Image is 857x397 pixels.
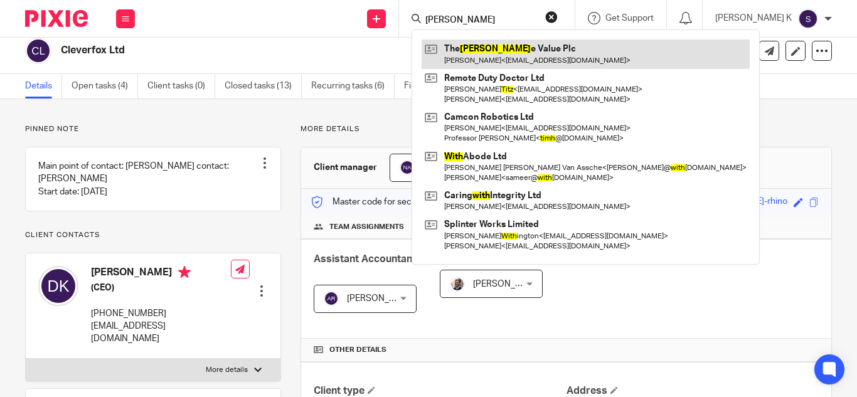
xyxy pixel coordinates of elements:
[178,266,191,278] i: Primary
[314,254,416,264] span: Assistant Accountant
[424,15,537,26] input: Search
[38,266,78,306] img: svg%3E
[347,294,416,303] span: [PERSON_NAME]
[329,222,404,232] span: Team assignments
[605,14,654,23] span: Get Support
[25,124,281,134] p: Pinned note
[147,74,215,98] a: Client tasks (0)
[72,74,138,98] a: Open tasks (4)
[798,9,818,29] img: svg%3E
[314,161,377,174] h3: Client manager
[404,74,432,98] a: Files
[324,291,339,306] img: svg%3E
[311,74,395,98] a: Recurring tasks (6)
[91,307,231,320] p: [PHONE_NUMBER]
[25,10,88,27] img: Pixie
[225,74,302,98] a: Closed tasks (13)
[715,12,792,24] p: [PERSON_NAME] K
[450,277,465,292] img: Matt%20Circle.png
[25,230,281,240] p: Client contacts
[311,196,527,208] p: Master code for secure communications and files
[25,74,62,98] a: Details
[545,11,558,23] button: Clear
[400,160,415,175] img: svg%3E
[91,266,231,282] h4: [PERSON_NAME]
[329,345,386,355] span: Other details
[61,44,541,57] h2: Cleverfox Ltd
[91,282,231,294] h5: (CEO)
[91,320,231,346] p: [EMAIL_ADDRESS][DOMAIN_NAME]
[473,280,542,288] span: [PERSON_NAME]
[206,365,248,375] p: More details
[25,38,51,64] img: svg%3E
[301,124,832,134] p: More details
